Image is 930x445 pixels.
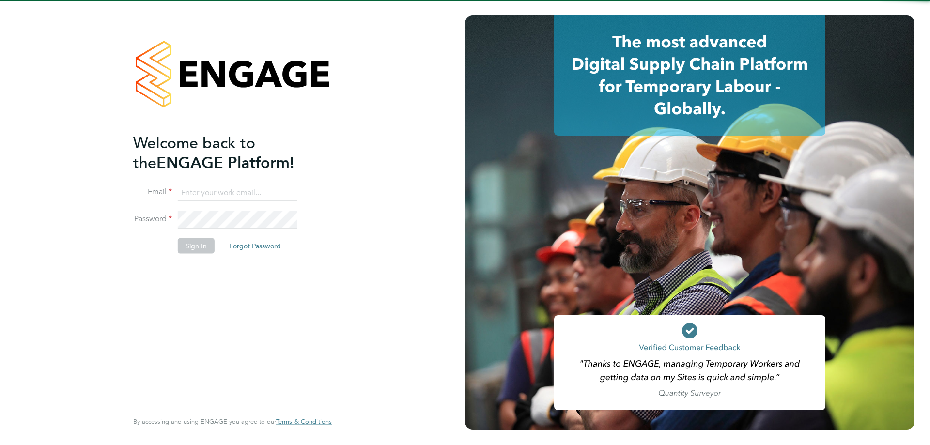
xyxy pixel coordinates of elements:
button: Sign In [178,238,215,254]
label: Email [133,187,172,197]
span: Terms & Conditions [276,417,332,426]
label: Password [133,214,172,224]
button: Forgot Password [221,238,289,254]
a: Terms & Conditions [276,418,332,426]
h2: ENGAGE Platform! [133,133,322,172]
span: Welcome back to the [133,133,255,172]
span: By accessing and using ENGAGE you agree to our [133,417,332,426]
input: Enter your work email... [178,184,297,201]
